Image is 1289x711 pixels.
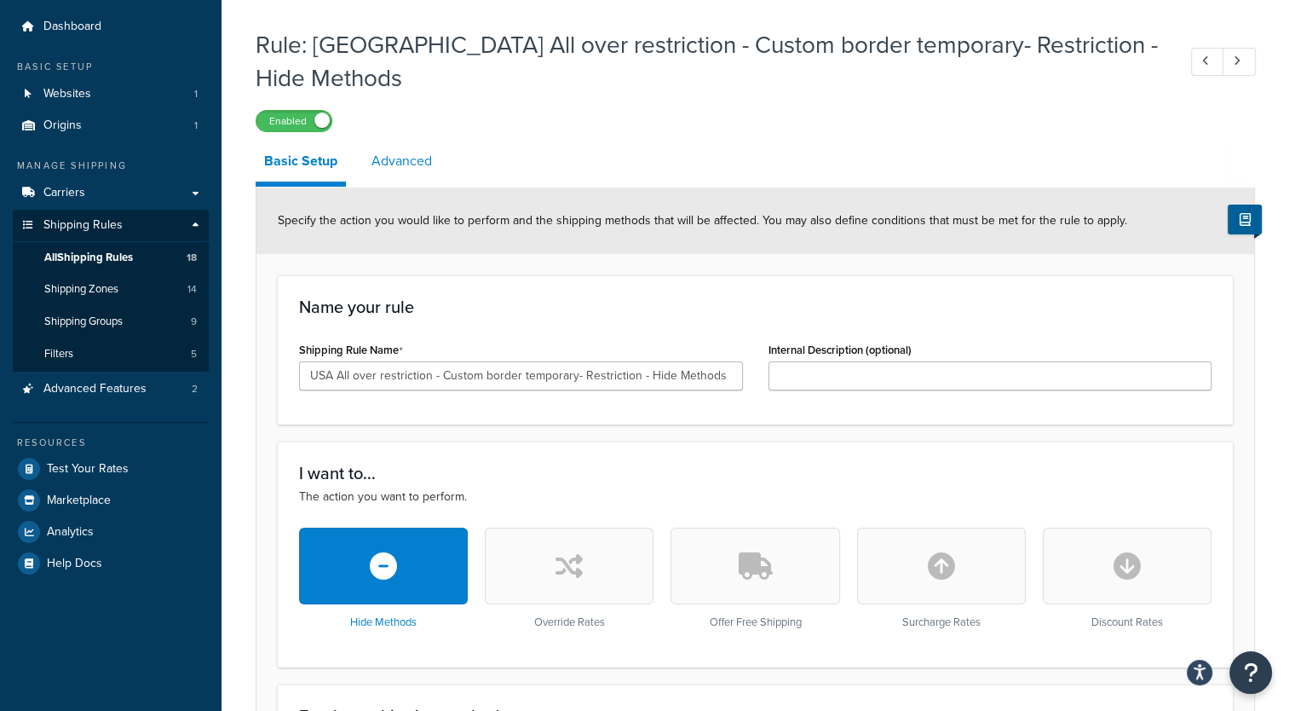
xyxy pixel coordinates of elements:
a: Shipping Rules [13,210,209,241]
span: 2 [192,382,198,396]
span: 14 [187,282,197,297]
label: Enabled [256,111,331,131]
li: Origins [13,110,209,142]
span: 1 [194,118,198,133]
h1: Rule: [GEOGRAPHIC_DATA] All over restriction - Custom border temporary- Restriction - Hide Methods [256,28,1160,95]
li: Filters [13,338,209,370]
span: Dashboard [43,20,101,34]
span: Marketplace [47,494,111,508]
a: Marketplace [13,485,209,516]
a: Analytics [13,517,209,547]
li: Advanced Features [13,373,209,405]
a: Next Record [1223,48,1256,76]
div: Hide Methods [299,528,468,629]
span: Websites [43,87,91,101]
a: Help Docs [13,548,209,579]
span: Shipping Zones [44,282,118,297]
a: Advanced [363,141,440,182]
div: Surcharge Rates [857,528,1026,629]
li: Shipping Zones [13,274,209,305]
span: Carriers [43,186,85,200]
p: The action you want to perform. [299,488,1211,506]
button: Open Resource Center [1229,651,1272,694]
a: AllShipping Rules18 [13,242,209,274]
a: Carriers [13,177,209,209]
a: Websites1 [13,78,209,110]
span: Origins [43,118,82,133]
span: Filters [44,347,73,361]
a: Basic Setup [256,141,346,187]
span: 9 [191,315,197,329]
a: Dashboard [13,11,209,43]
div: Basic Setup [13,60,209,74]
h3: I want to... [299,464,1211,483]
div: Offer Free Shipping [670,528,839,629]
div: Override Rates [485,528,653,629]
span: Specify the action you would like to perform and the shipping methods that will be affected. You ... [278,211,1127,229]
div: Discount Rates [1043,528,1211,629]
span: Advanced Features [43,382,147,396]
span: Analytics [47,525,94,540]
div: Manage Shipping [13,159,209,173]
span: Test Your Rates [47,462,129,477]
li: Shipping Groups [13,306,209,338]
a: Filters5 [13,338,209,370]
span: Help Docs [47,557,102,571]
span: 5 [191,347,197,361]
span: Shipping Rules [43,218,123,233]
span: 18 [187,251,197,265]
a: Test Your Rates [13,454,209,484]
h3: Name your rule [299,298,1211,316]
div: Resources [13,436,209,450]
li: Websites [13,78,209,110]
a: Origins1 [13,110,209,142]
a: Shipping Groups9 [13,306,209,338]
label: Internal Description (optional) [768,344,912,356]
a: Advanced Features2 [13,373,209,405]
li: Shipping Rules [13,210,209,372]
span: Shipping Groups [44,315,123,329]
button: Show Help Docs [1228,205,1262,234]
a: Previous Record [1191,48,1224,76]
span: 1 [194,87,198,101]
a: Shipping Zones14 [13,274,209,305]
label: Shipping Rule Name [299,344,403,357]
span: All Shipping Rules [44,251,133,265]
